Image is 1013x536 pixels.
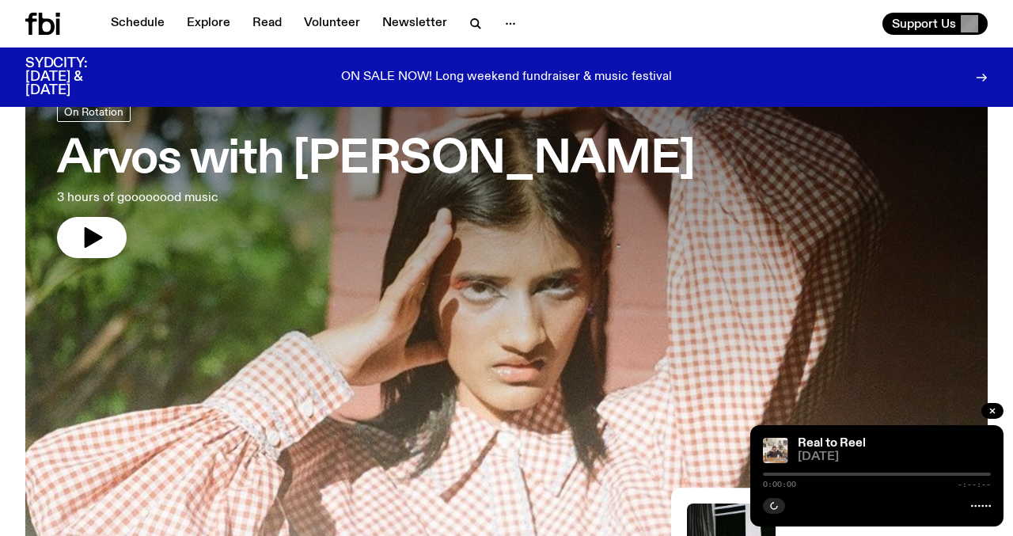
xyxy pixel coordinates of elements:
a: Explore [177,13,240,35]
span: 0:00:00 [763,481,796,488]
p: 3 hours of goooooood music [57,188,462,207]
a: Arvos with [PERSON_NAME]3 hours of goooooood music [57,101,695,258]
span: Support Us [892,17,956,31]
a: Real to Reel [798,437,866,450]
a: Newsletter [373,13,457,35]
h3: SYDCITY: [DATE] & [DATE] [25,57,127,97]
span: On Rotation [64,105,123,117]
button: Support Us [882,13,988,35]
a: Volunteer [294,13,370,35]
span: -:--:-- [958,481,991,488]
img: Jasper Craig Adams holds a vintage camera to his eye, obscuring his face. He is wearing a grey ju... [763,438,788,463]
a: On Rotation [57,101,131,122]
a: Schedule [101,13,174,35]
h3: Arvos with [PERSON_NAME] [57,138,695,182]
p: ON SALE NOW! Long weekend fundraiser & music festival [341,70,672,85]
span: [DATE] [798,451,991,463]
a: Read [243,13,291,35]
